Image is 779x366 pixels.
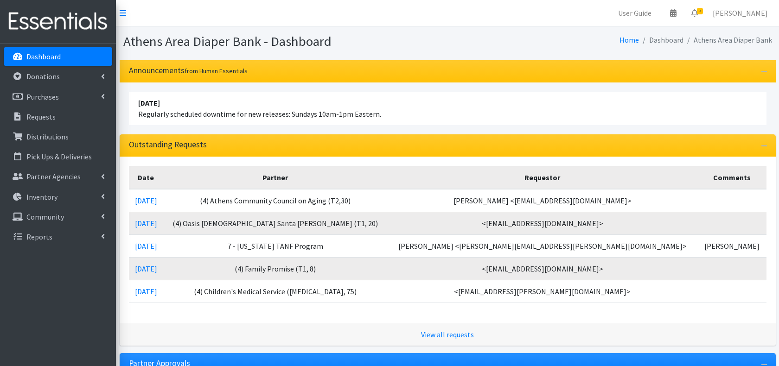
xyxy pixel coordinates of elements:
small: from Human Essentials [185,67,248,75]
th: Date [129,166,164,189]
h3: Announcements [129,66,248,76]
h1: Athens Area Diaper Bank - Dashboard [123,33,444,50]
li: Athens Area Diaper Bank [683,33,772,47]
p: Reports [26,232,52,241]
a: Inventory [4,188,112,206]
td: (4) Family Promise (T1, 8) [163,257,388,280]
p: Partner Agencies [26,172,81,181]
img: HumanEssentials [4,6,112,37]
td: <[EMAIL_ADDRESS][DOMAIN_NAME]> [388,212,698,234]
td: 7 - [US_STATE] TANF Program [163,234,388,257]
p: Purchases [26,92,59,101]
a: Pick Ups & Deliveries [4,147,112,166]
h3: Outstanding Requests [129,140,207,150]
th: Requestor [388,166,698,189]
a: User Guide [611,4,659,22]
a: Donations [4,67,112,86]
li: Regularly scheduled downtime for new releases: Sundays 10am-1pm Eastern. [129,92,766,125]
a: Distributions [4,127,112,146]
td: <[EMAIL_ADDRESS][PERSON_NAME][DOMAIN_NAME]> [388,280,698,303]
td: [PERSON_NAME] <[PERSON_NAME][EMAIL_ADDRESS][PERSON_NAME][DOMAIN_NAME]> [388,234,698,257]
p: Requests [26,112,56,121]
td: (4) Children's Medical Service ([MEDICAL_DATA], 75) [163,280,388,303]
th: Comments [697,166,766,189]
strong: [DATE] [138,98,160,107]
a: [DATE] [135,264,157,273]
p: Community [26,212,64,221]
td: (4) Athens Community Council on Aging (T2,30) [163,189,388,212]
a: Requests [4,107,112,126]
a: Reports [4,227,112,246]
th: Partner [163,166,388,189]
a: Community [4,208,112,226]
td: (4) Oasis [DEMOGRAPHIC_DATA] Santa [PERSON_NAME] (T1, 20) [163,212,388,234]
td: <[EMAIL_ADDRESS][DOMAIN_NAME]> [388,257,698,280]
td: [PERSON_NAME] <[EMAIL_ADDRESS][DOMAIN_NAME]> [388,189,698,212]
a: [DATE] [135,287,157,296]
span: 5 [697,8,703,14]
a: [DATE] [135,219,157,228]
a: View all requests [421,330,474,339]
p: Distributions [26,132,69,141]
li: Dashboard [639,33,683,47]
a: Home [619,35,639,44]
a: [DATE] [135,196,157,205]
a: Partner Agencies [4,167,112,186]
p: Dashboard [26,52,61,61]
a: Dashboard [4,47,112,66]
td: [PERSON_NAME] [697,234,766,257]
p: Inventory [26,192,57,202]
a: [PERSON_NAME] [705,4,775,22]
a: 5 [684,4,705,22]
a: [DATE] [135,241,157,251]
p: Pick Ups & Deliveries [26,152,92,161]
p: Donations [26,72,60,81]
a: Purchases [4,88,112,106]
